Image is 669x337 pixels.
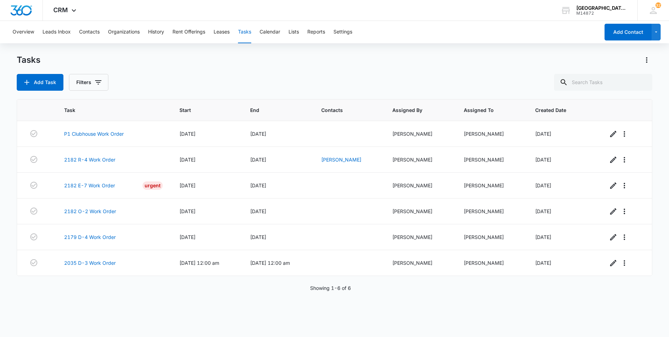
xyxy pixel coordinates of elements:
[238,21,251,43] button: Tasks
[535,131,551,137] span: [DATE]
[333,21,352,43] button: Settings
[392,233,447,241] div: [PERSON_NAME]
[179,106,223,114] span: Start
[64,130,124,137] a: P1 Clubhouse Work Order
[64,259,116,267] a: 2035 D-3 Work Order
[535,234,551,240] span: [DATE]
[64,156,115,163] a: 2182 R-4 Work Order
[179,182,195,188] span: [DATE]
[535,182,551,188] span: [DATE]
[310,284,351,292] p: Showing 1-6 of 6
[64,182,115,189] a: 2182 E-7 Work Order
[464,182,518,189] div: [PERSON_NAME]
[214,21,230,43] button: Leases
[321,106,366,114] span: Contacts
[392,106,437,114] span: Assigned By
[535,157,551,163] span: [DATE]
[43,21,71,43] button: Leads Inbox
[64,106,153,114] span: Task
[392,182,447,189] div: [PERSON_NAME]
[250,234,266,240] span: [DATE]
[64,233,116,241] a: 2179 D-4 Work Order
[655,2,661,8] div: notifications count
[464,259,518,267] div: [PERSON_NAME]
[321,157,361,163] a: [PERSON_NAME]
[464,208,518,215] div: [PERSON_NAME]
[392,259,447,267] div: [PERSON_NAME]
[392,130,447,137] div: [PERSON_NAME]
[53,6,68,14] span: CRM
[179,234,195,240] span: [DATE]
[464,106,508,114] span: Assigned To
[464,156,518,163] div: [PERSON_NAME]
[13,21,34,43] button: Overview
[17,74,63,91] button: Add Task
[250,182,266,188] span: [DATE]
[392,208,447,215] div: [PERSON_NAME]
[172,21,205,43] button: Rent Offerings
[535,260,551,266] span: [DATE]
[307,21,325,43] button: Reports
[64,208,116,215] a: 2182 O-2 Work Order
[576,11,627,16] div: account id
[655,2,661,8] span: 32
[250,208,266,214] span: [DATE]
[108,21,140,43] button: Organizations
[605,24,652,40] button: Add Contact
[250,106,294,114] span: End
[535,208,551,214] span: [DATE]
[554,74,652,91] input: Search Tasks
[260,21,280,43] button: Calendar
[69,74,108,91] button: Filters
[464,130,518,137] div: [PERSON_NAME]
[576,5,627,11] div: account name
[179,208,195,214] span: [DATE]
[250,131,266,137] span: [DATE]
[535,106,581,114] span: Created Date
[641,54,652,66] button: Actions
[179,131,195,137] span: [DATE]
[179,157,195,163] span: [DATE]
[79,21,100,43] button: Contacts
[392,156,447,163] div: [PERSON_NAME]
[148,21,164,43] button: History
[250,157,266,163] span: [DATE]
[250,260,290,266] span: [DATE] 12:00 am
[289,21,299,43] button: Lists
[179,260,219,266] span: [DATE] 12:00 am
[464,233,518,241] div: [PERSON_NAME]
[143,181,163,190] div: Urgent
[17,55,40,65] h1: Tasks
